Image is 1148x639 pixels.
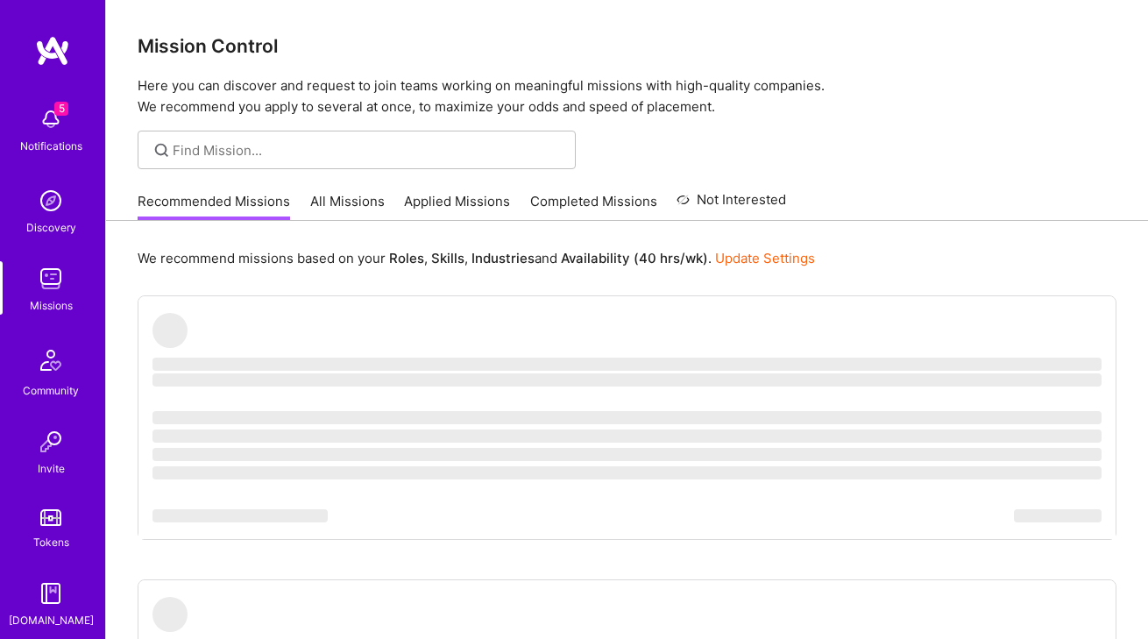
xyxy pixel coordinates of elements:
[138,35,1116,57] h3: Mission Control
[389,250,424,266] b: Roles
[54,102,68,116] span: 5
[33,533,69,551] div: Tokens
[33,183,68,218] img: discovery
[138,192,290,221] a: Recommended Missions
[471,250,535,266] b: Industries
[30,339,72,381] img: Community
[38,459,65,478] div: Invite
[310,192,385,221] a: All Missions
[152,140,172,160] i: icon SearchGrey
[40,509,61,526] img: tokens
[33,102,68,137] img: bell
[20,137,82,155] div: Notifications
[431,250,464,266] b: Skills
[33,261,68,296] img: teamwork
[677,189,786,221] a: Not Interested
[33,424,68,459] img: Invite
[138,75,1116,117] p: Here you can discover and request to join teams working on meaningful missions with high-quality ...
[715,250,815,266] a: Update Settings
[173,141,563,160] input: Find Mission...
[35,35,70,67] img: logo
[530,192,657,221] a: Completed Missions
[138,249,815,267] p: We recommend missions based on your , , and .
[23,381,79,400] div: Community
[33,576,68,611] img: guide book
[9,611,94,629] div: [DOMAIN_NAME]
[561,250,708,266] b: Availability (40 hrs/wk)
[30,296,73,315] div: Missions
[404,192,510,221] a: Applied Missions
[26,218,76,237] div: Discovery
